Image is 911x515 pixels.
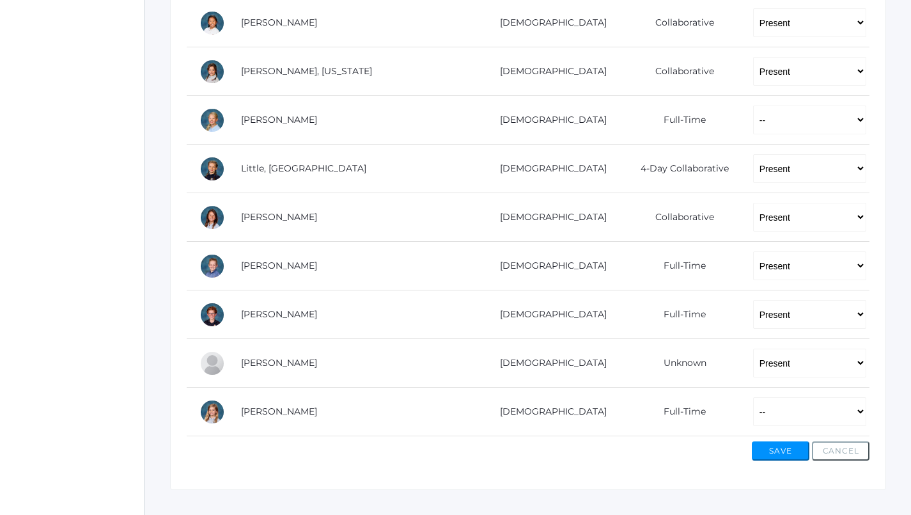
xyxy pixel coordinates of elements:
a: [PERSON_NAME] [241,406,317,417]
a: Little, [GEOGRAPHIC_DATA] [241,162,366,174]
td: Full-Time [619,388,740,436]
td: [DEMOGRAPHIC_DATA] [478,388,620,436]
div: Savannah Little [199,156,225,182]
div: Lila Lau [199,10,225,36]
td: Full-Time [619,290,740,339]
td: [DEMOGRAPHIC_DATA] [478,339,620,388]
td: Collaborative [619,47,740,96]
td: 4-Day Collaborative [619,145,740,193]
a: [PERSON_NAME] [241,260,317,271]
div: Bailey Zacharia [199,399,225,425]
a: [PERSON_NAME] [241,17,317,28]
td: Full-Time [619,242,740,290]
a: [PERSON_NAME], [US_STATE] [241,65,372,77]
td: [DEMOGRAPHIC_DATA] [478,290,620,339]
td: Unknown [619,339,740,388]
button: Save [752,441,809,461]
td: Full-Time [619,96,740,145]
a: [PERSON_NAME] [241,357,317,368]
div: Dylan Sandeman [199,253,225,279]
td: [DEMOGRAPHIC_DATA] [478,193,620,242]
div: Theodore Trumpower [199,302,225,328]
div: Maggie Oram [199,205,225,230]
a: [PERSON_NAME] [241,114,317,125]
td: [DEMOGRAPHIC_DATA] [478,145,620,193]
button: Cancel [812,441,869,461]
div: Georgia Lee [199,59,225,84]
div: Chloe Lewis [199,107,225,133]
td: [DEMOGRAPHIC_DATA] [478,242,620,290]
a: [PERSON_NAME] [241,211,317,223]
div: Eleanor Velasquez [199,351,225,376]
td: [DEMOGRAPHIC_DATA] [478,47,620,96]
td: Collaborative [619,193,740,242]
a: [PERSON_NAME] [241,308,317,320]
td: [DEMOGRAPHIC_DATA] [478,96,620,145]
